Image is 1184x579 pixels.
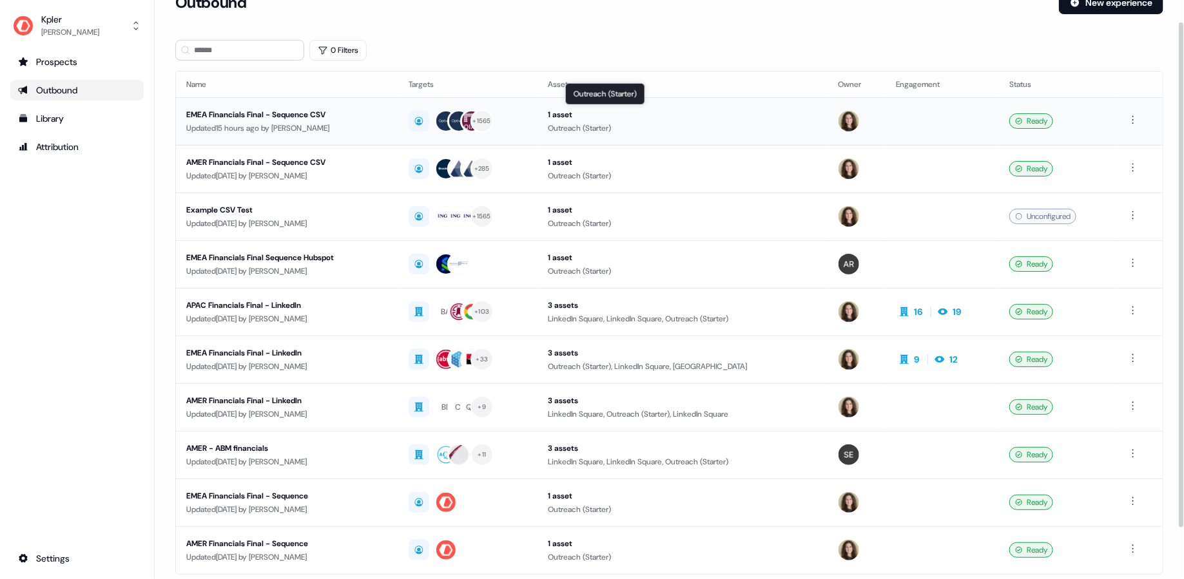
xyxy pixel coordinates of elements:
[1009,304,1053,319] div: Ready
[10,137,144,157] a: Go to attribution
[886,71,1000,97] th: Engagement
[999,71,1115,97] th: Status
[186,299,388,312] div: APAC Financials Final - LinkedIn
[548,551,817,564] div: Outreach (Starter)
[538,71,828,97] th: Assets
[548,442,817,455] div: 3 assets
[548,394,817,407] div: 3 assets
[839,444,859,465] img: Sabastian
[565,83,645,105] div: Outreach (Starter)
[10,80,144,100] a: Go to outbound experience
[186,537,388,550] div: AMER Financials Final - Sequence
[186,122,388,135] div: Updated 15 hours ago by [PERSON_NAME]
[10,108,144,129] a: Go to templates
[548,299,817,312] div: 3 assets
[186,551,388,564] div: Updated [DATE] by [PERSON_NAME]
[41,26,99,39] div: [PERSON_NAME]
[186,312,388,325] div: Updated [DATE] by [PERSON_NAME]
[548,108,817,121] div: 1 asset
[839,254,859,274] img: Aleksandra
[548,537,817,550] div: 1 asset
[186,217,388,230] div: Updated [DATE] by [PERSON_NAME]
[548,169,817,182] div: Outreach (Starter)
[186,156,388,169] div: AMER Financials Final - Sequence CSV
[1009,542,1053,558] div: Ready
[10,548,144,569] a: Go to integrations
[466,401,477,413] div: QU
[176,71,398,97] th: Name
[915,353,920,366] div: 9
[548,217,817,230] div: Outreach (Starter)
[548,455,817,468] div: LinkedIn Square, LinkedIn Square, Outreach (Starter)
[186,503,388,516] div: Updated [DATE] by [PERSON_NAME]
[186,204,388,216] div: Example CSV Test
[10,10,144,41] button: Kpler[PERSON_NAME]
[1009,256,1053,272] div: Ready
[186,455,388,468] div: Updated [DATE] by [PERSON_NAME]
[186,394,388,407] div: AMER Financials Final - LinkedIn
[839,492,859,513] img: Alexandra
[548,204,817,216] div: 1 asset
[186,360,388,373] div: Updated [DATE] by [PERSON_NAME]
[186,489,388,502] div: EMEA Financials Final - Sequence
[1009,495,1053,510] div: Ready
[1009,447,1053,462] div: Ready
[548,156,817,169] div: 1 asset
[839,301,859,322] img: Alexandra
[10,52,144,72] a: Go to prospects
[915,305,923,318] div: 16
[548,489,817,502] div: 1 asset
[839,158,859,179] img: Alexandra
[473,211,491,222] div: + 1565
[186,442,388,455] div: AMER - ABM financials
[186,408,388,421] div: Updated [DATE] by [PERSON_NAME]
[473,115,491,127] div: + 1565
[839,206,859,227] img: Alexandra
[548,312,817,325] div: LinkedIn Square, LinkedIn Square, Outreach (Starter)
[839,540,859,560] img: Alexandra
[186,169,388,182] div: Updated [DATE] by [PERSON_NAME]
[478,401,487,413] div: + 9
[398,71,538,97] th: Targets
[1009,399,1053,415] div: Ready
[476,354,488,365] div: + 33
[1009,113,1053,129] div: Ready
[548,503,817,516] div: Outreach (Starter)
[474,163,490,175] div: + 285
[548,122,817,135] div: Outreach (Starter)
[548,265,817,278] div: Outreach (Starter)
[839,397,859,417] img: Alexandra
[455,401,462,413] div: CI
[442,401,450,413] div: BE
[1009,161,1053,176] div: Ready
[309,40,367,61] button: 0 Filters
[828,71,886,97] th: Owner
[18,140,136,153] div: Attribution
[839,349,859,370] img: Alexandra
[441,305,451,318] div: BA
[548,408,817,421] div: LinkedIn Square, Outreach (Starter), LinkedIn Square
[1009,352,1053,367] div: Ready
[1009,209,1076,224] div: Unconfigured
[186,265,388,278] div: Updated [DATE] by [PERSON_NAME]
[186,346,388,359] div: EMEA Financials Final - LinkedIn
[839,111,859,131] img: Alexandra
[186,251,388,264] div: EMEA Financials Final Sequence Hubspot
[548,360,817,373] div: Outreach (Starter), LinkedIn Square, [GEOGRAPHIC_DATA]
[950,353,958,366] div: 12
[953,305,962,318] div: 19
[18,552,136,565] div: Settings
[186,108,388,121] div: EMEA Financials Final - Sequence CSV
[474,306,489,318] div: + 103
[478,449,486,460] div: + 11
[18,55,136,68] div: Prospects
[18,84,136,97] div: Outbound
[18,112,136,125] div: Library
[548,346,817,359] div: 3 assets
[41,13,99,26] div: Kpler
[548,251,817,264] div: 1 asset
